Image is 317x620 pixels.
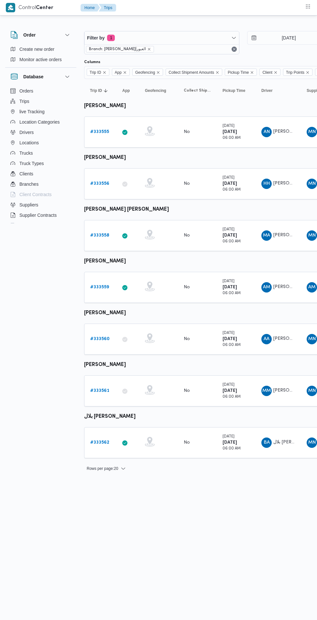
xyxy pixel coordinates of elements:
[90,182,109,186] b: # 333556
[8,138,74,148] button: Locations
[263,179,270,189] span: HH
[90,387,109,395] a: #333561
[184,388,190,394] div: No
[8,148,74,158] button: Trucks
[223,136,241,140] small: 06:00 AM
[87,69,109,76] span: Trip ID
[19,118,60,126] span: Location Categories
[87,85,113,96] button: Trip IDSorted in descending order
[19,191,52,198] span: Client Contracts
[184,284,190,290] div: No
[262,69,272,76] span: Client
[307,127,317,137] div: Maina Najib Shfiq Qladah
[90,128,109,136] a: #333555
[19,45,54,53] span: Create new order
[90,439,109,447] a: #333562
[84,104,126,108] b: [PERSON_NAME]
[215,71,219,74] button: Remove Collect Shipment Amounts from selection in this group
[228,69,249,76] span: Pickup Time
[8,220,74,231] button: Devices
[223,337,237,341] b: [DATE]
[8,127,74,138] button: Drivers
[261,334,272,344] div: Albadraoi Abadalsadq Rafaai
[264,334,269,344] span: AA
[8,189,74,200] button: Client Contracts
[90,337,110,341] b: # 333560
[223,228,235,231] small: [DATE]
[19,128,34,136] span: Drivers
[19,56,62,63] span: Monitor active orders
[223,176,235,180] small: [DATE]
[90,285,109,289] b: # 333559
[23,73,43,81] h3: Database
[19,201,38,209] span: Suppliers
[90,130,109,134] b: # 333555
[307,437,317,448] div: Maina Najib Shfiq Qladah
[273,181,310,185] span: [PERSON_NAME]
[274,71,278,74] button: Remove Client from selection in this group
[308,386,316,396] span: MN
[23,31,36,39] h3: Order
[8,158,74,169] button: Truck Types
[184,181,190,187] div: No
[223,124,235,128] small: [DATE]
[223,292,241,295] small: 06:00 AM
[273,285,310,289] span: [PERSON_NAME]
[307,230,317,241] div: Maina Najib Shfiq Qladah
[308,437,316,448] span: MN
[261,179,272,189] div: Hsham Hussain Abadallah Abadaljwad
[135,69,155,76] span: Geofencing
[147,47,151,51] button: remove selected entity
[225,69,257,76] span: Pickup Time
[166,69,222,76] span: Collect Shipment Amounts
[8,86,74,96] button: Orders
[120,85,136,96] button: App
[8,96,74,106] button: Trips
[223,88,245,93] span: Pickup Time
[263,282,270,293] span: AM
[223,435,235,438] small: [DATE]
[262,386,271,396] span: MM
[307,334,317,344] div: Maina Najib Shfiq Qladah
[142,85,175,96] button: Geofencing
[84,465,128,472] button: Rows per page:20
[264,127,270,137] span: AN
[261,386,272,396] div: Mahmood Muhammad Said Muhammad
[123,71,127,74] button: Remove App from selection in this group
[103,88,108,93] svg: Sorted in descending order
[307,386,317,396] div: Maina Najib Shfiq Qladah
[223,383,235,387] small: [DATE]
[19,180,38,188] span: Branches
[283,69,312,76] span: Trip Points
[19,97,29,105] span: Trips
[107,35,115,41] span: 1 active filters
[90,440,109,445] b: # 333562
[8,106,74,117] button: live Tracking
[308,230,316,241] span: MN
[259,69,280,76] span: Client
[90,69,101,76] span: Trip ID
[184,233,190,238] div: No
[5,86,76,226] div: Database
[8,44,74,54] button: Create new order
[223,447,241,450] small: 06:00 AM
[90,389,109,393] b: # 333561
[184,129,190,135] div: No
[223,188,241,192] small: 06:00 AM
[273,129,310,134] span: [PERSON_NAME]
[84,362,126,367] b: [PERSON_NAME]
[230,45,238,53] button: Remove
[90,283,109,291] a: #333559
[264,437,270,448] span: BA
[273,337,310,341] span: [PERSON_NAME]
[5,44,76,67] div: Order
[87,465,118,472] span: Rows per page : 20
[261,127,272,137] div: Ammad Najib Abadalzahir Jaoish
[223,389,237,393] b: [DATE]
[86,46,154,52] span: Branch: دانون|العبور
[8,210,74,220] button: Supplier Contracts
[10,73,71,81] button: Database
[273,388,310,393] span: [PERSON_NAME]
[261,88,273,93] span: Driver
[306,71,310,74] button: Remove Trip Points from selection in this group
